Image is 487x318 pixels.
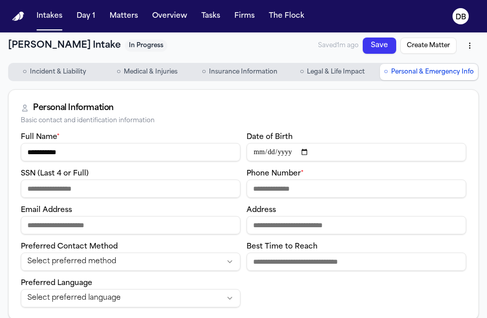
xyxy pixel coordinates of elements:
span: ○ [202,67,206,77]
label: Preferred Contact Method [21,243,118,251]
span: Medical & Injuries [124,68,178,76]
button: Intakes [32,7,66,25]
div: Personal Information [33,102,114,114]
button: Overview [148,7,191,25]
button: Go to Medical & Injuries [102,64,193,80]
span: ○ [300,67,304,77]
input: Email address [21,216,240,234]
label: Address [247,206,276,214]
span: Insurance Information [209,68,277,76]
button: Firms [230,7,259,25]
button: Go to Incident & Liability [9,64,100,80]
button: The Flock [265,7,308,25]
input: Full name [21,143,240,161]
button: Go to Insurance Information [194,64,285,80]
span: ○ [23,67,27,77]
input: Phone number [247,180,466,198]
label: SSN (Last 4 or Full) [21,170,89,178]
label: Full Name [21,133,60,141]
span: Incident & Liability [30,68,86,76]
label: Email Address [21,206,72,214]
button: More actions [461,37,479,55]
label: Date of Birth [247,133,293,141]
div: Basic contact and identification information [21,117,466,125]
span: ○ [117,67,121,77]
button: Go to Legal & Life Impact [287,64,378,80]
label: Preferred Language [21,279,92,287]
span: ○ [384,67,388,77]
label: Best Time to Reach [247,243,318,251]
button: Go to Personal & Emergency Info [380,64,478,80]
a: Home [12,12,24,21]
label: Phone Number [247,170,304,178]
h1: [PERSON_NAME] Intake [8,39,121,53]
input: SSN [21,180,240,198]
span: Personal & Emergency Info [391,68,474,76]
img: Finch Logo [12,12,24,21]
input: Date of birth [247,143,466,161]
input: Best time to reach [247,253,466,271]
button: Create Matter [400,38,457,54]
button: Day 1 [73,7,99,25]
span: Legal & Life Impact [307,68,365,76]
input: Address [247,216,466,234]
button: Save [363,38,396,54]
span: In Progress [125,40,167,52]
button: Tasks [197,7,224,25]
button: Matters [106,7,142,25]
span: Saved 1m ago [318,42,359,50]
